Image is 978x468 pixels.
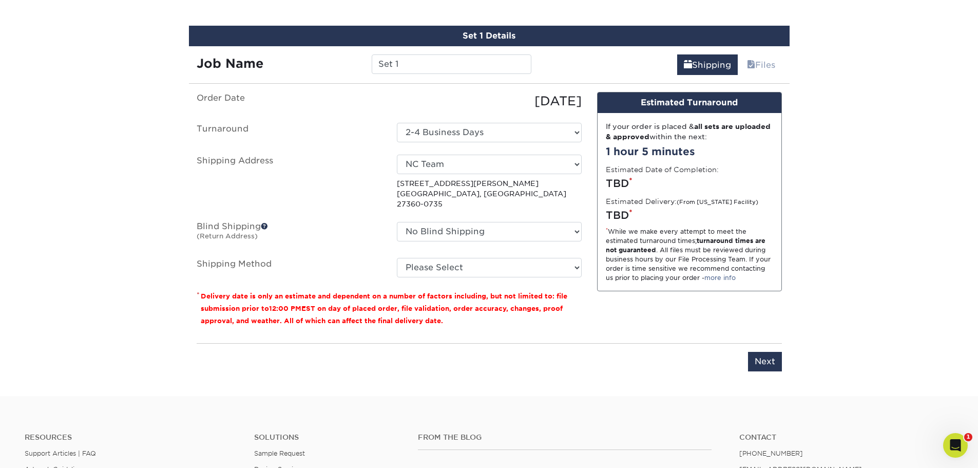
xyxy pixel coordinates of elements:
[189,155,389,210] label: Shipping Address
[269,305,301,312] span: 12:00 PM
[598,92,781,113] div: Estimated Turnaround
[389,92,589,110] div: [DATE]
[964,433,972,441] span: 1
[189,123,389,142] label: Turnaround
[197,232,258,240] small: (Return Address)
[606,176,773,191] div: TBD
[606,208,773,223] div: TBD
[704,274,736,282] a: more info
[606,164,719,175] label: Estimated Date of Completion:
[943,433,968,458] iframe: Intercom live chat
[372,54,531,74] input: Enter a job name
[606,227,773,283] div: While we make every attempt to meet the estimated turnaround times; . All files must be reviewed ...
[747,60,755,70] span: files
[201,292,567,325] small: Delivery date is only an estimate and dependent on a number of factors including, but not limited...
[189,92,389,110] label: Order Date
[677,54,738,75] a: Shipping
[3,437,87,464] iframe: Google Customer Reviews
[606,121,773,142] div: If your order is placed & within the next:
[684,60,692,70] span: shipping
[189,26,790,46] div: Set 1 Details
[606,196,758,207] label: Estimated Delivery:
[397,178,582,210] p: [STREET_ADDRESS][PERSON_NAME] [GEOGRAPHIC_DATA], [GEOGRAPHIC_DATA] 27360-0735
[25,433,239,442] h4: Resources
[418,433,712,442] h4: From the Blog
[197,56,263,71] strong: Job Name
[677,199,758,205] small: (From [US_STATE] Facility)
[740,54,782,75] a: Files
[189,258,389,277] label: Shipping Method
[739,450,803,457] a: [PHONE_NUMBER]
[739,433,953,442] a: Contact
[254,450,305,457] a: Sample Request
[254,433,402,442] h4: Solutions
[748,352,782,371] input: Next
[189,222,389,246] label: Blind Shipping
[606,144,773,159] div: 1 hour 5 minutes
